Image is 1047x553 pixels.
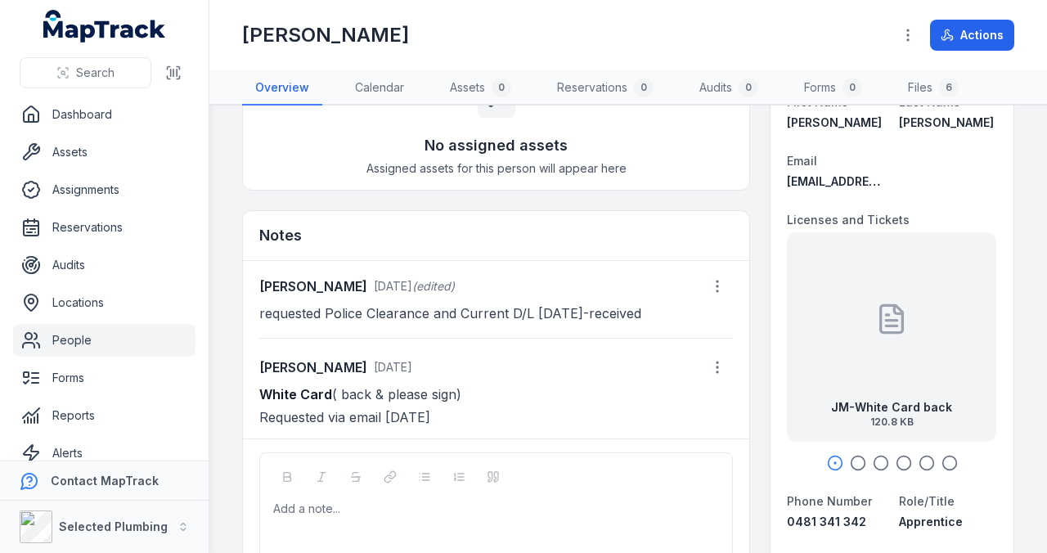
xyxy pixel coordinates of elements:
a: Forms [13,362,195,394]
p: ( back & please sign) Requested via email [DATE] [259,383,733,429]
a: Assets0 [437,71,524,106]
div: 6 [939,78,959,97]
strong: White Card [259,386,332,402]
a: Reservations0 [544,71,667,106]
div: 0 [492,78,511,97]
button: Actions [930,20,1014,51]
span: (edited) [412,279,455,293]
strong: [PERSON_NAME] [259,357,367,377]
a: Overview [242,71,322,106]
p: requested Police Clearance and Current D/L [DATE]-received [259,302,733,325]
span: [PERSON_NAME] [787,115,882,129]
strong: JM-White Card back [831,399,952,416]
a: Reservations [13,211,195,244]
span: [DATE] [374,279,412,293]
strong: [PERSON_NAME] [259,276,367,296]
span: Apprentice [899,515,963,528]
span: Phone Number [787,494,872,508]
time: 7/14/2025, 10:02:21 AM [374,279,412,293]
span: [PERSON_NAME] [899,115,994,129]
h3: Notes [259,224,302,247]
span: [DATE] [374,360,412,374]
a: Audits [13,249,195,281]
a: People [13,324,195,357]
span: Role/Title [899,494,955,508]
strong: Contact MapTrack [51,474,159,488]
span: Search [76,65,115,81]
a: Forms0 [791,71,875,106]
a: Assets [13,136,195,169]
a: Files6 [895,71,972,106]
span: [EMAIL_ADDRESS][DOMAIN_NAME] [787,174,984,188]
a: Reports [13,399,195,432]
h1: [PERSON_NAME] [242,22,409,48]
a: MapTrack [43,10,166,43]
a: Calendar [342,71,417,106]
span: 0481 341 342 [787,515,866,528]
span: 120.8 KB [831,416,952,429]
a: Audits0 [686,71,771,106]
span: Licenses and Tickets [787,213,910,227]
time: 8/21/2025, 9:39:25 AM [374,360,412,374]
a: Dashboard [13,98,195,131]
strong: Selected Plumbing [59,519,168,533]
div: 0 [739,78,758,97]
button: Search [20,57,151,88]
h3: No assigned assets [425,134,568,157]
a: Locations [13,286,195,319]
a: Alerts [13,437,195,470]
div: 0 [843,78,862,97]
span: Assigned assets for this person will appear here [366,160,627,177]
span: Email [787,154,817,168]
div: 0 [634,78,654,97]
a: Assignments [13,173,195,206]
